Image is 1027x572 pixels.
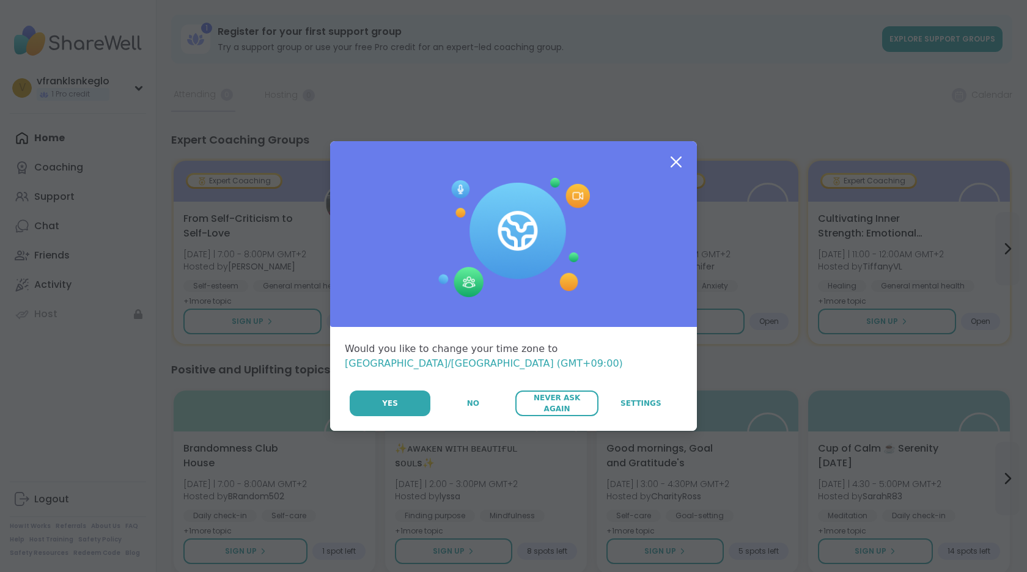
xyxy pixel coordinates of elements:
span: Yes [382,398,398,409]
button: No [432,391,514,416]
img: Session Experience [437,178,590,298]
a: Settings [600,391,682,416]
span: No [467,398,479,409]
span: [GEOGRAPHIC_DATA]/[GEOGRAPHIC_DATA] (GMT+09:00) [345,358,623,369]
button: Yes [350,391,430,416]
div: Would you like to change your time zone to [345,342,682,371]
button: Never Ask Again [515,391,598,416]
span: Never Ask Again [521,392,592,414]
span: Settings [620,398,661,409]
